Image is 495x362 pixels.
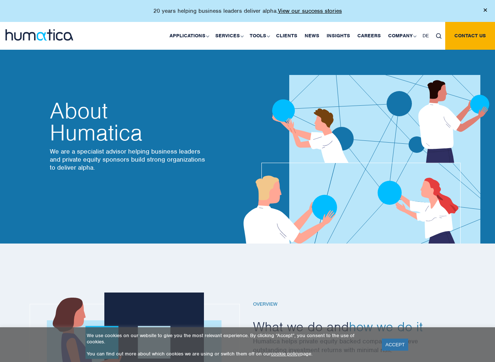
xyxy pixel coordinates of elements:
span: About [50,100,207,122]
a: Applications [166,22,212,50]
a: Careers [354,22,384,50]
p: 20 years helping business leaders deliver alpha. [153,7,342,15]
img: search_icon [436,33,442,39]
a: Services [212,22,246,50]
h6: Overview [253,301,451,308]
h2: Humatica [50,100,207,144]
span: DE [423,33,429,39]
img: logo [5,29,73,41]
a: Clients [272,22,301,50]
p: You can find out more about which cookies we are using or switch them off on our page. [87,351,373,357]
a: ACCEPT [382,339,409,351]
a: Company [384,22,419,50]
a: News [301,22,323,50]
a: cookie policy [271,351,300,357]
a: Insights [323,22,354,50]
a: Tools [246,22,272,50]
a: Contact us [445,22,495,50]
span: how we do it [349,318,423,335]
p: We use cookies on our website to give you the most relevant experience. By clicking “Accept”, you... [87,332,373,345]
p: We are a specialist advisor helping business leaders and private equity sponsors build strong org... [50,147,207,171]
a: DE [419,22,432,50]
h2: What we do and [253,318,451,335]
a: View our success stories [278,7,342,15]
